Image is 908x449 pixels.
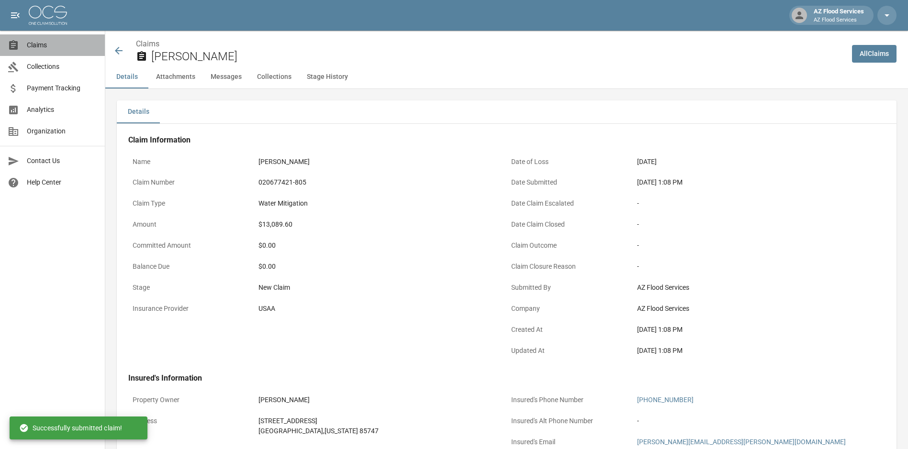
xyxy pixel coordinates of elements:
[6,6,25,25] button: open drawer
[128,135,885,145] h4: Claim Information
[258,283,502,293] div: New Claim
[507,153,633,171] p: Date of Loss
[637,346,881,356] div: [DATE] 1:08 PM
[203,66,249,88] button: Messages
[258,157,310,167] div: [PERSON_NAME]
[637,283,881,293] div: AZ Flood Services
[148,66,203,88] button: Attachments
[507,173,633,192] p: Date Submitted
[258,262,502,272] div: $0.00
[507,236,633,255] p: Claim Outcome
[299,66,356,88] button: Stage History
[27,40,97,50] span: Claims
[507,299,633,318] p: Company
[507,391,633,409] p: Insured's Phone Number
[128,412,254,430] p: Address
[637,262,881,272] div: -
[637,198,881,208] div: -
[637,157,657,167] div: [DATE]
[128,215,254,234] p: Amount
[128,153,254,171] p: Name
[27,177,97,187] span: Help Center
[151,50,844,64] h2: [PERSON_NAME]
[637,304,881,314] div: AZ Flood Services
[852,45,897,63] a: AllClaims
[128,257,254,276] p: Balance Due
[19,419,122,437] div: Successfully submitted claim!
[637,177,881,187] div: [DATE] 1:08 PM
[117,100,897,123] div: details tabs
[128,236,254,255] p: Committed Amount
[128,391,254,409] p: Property Owner
[105,66,148,88] button: Details
[810,7,868,24] div: AZ Flood Services
[136,38,844,50] nav: breadcrumb
[258,426,379,436] div: [GEOGRAPHIC_DATA] , [US_STATE] 85747
[507,194,633,213] p: Date Claim Escalated
[27,156,97,166] span: Contact Us
[637,241,881,251] div: -
[507,320,633,339] p: Created At
[128,194,254,213] p: Claim Type
[637,438,846,446] a: [PERSON_NAME][EMAIL_ADDRESS][PERSON_NAME][DOMAIN_NAME]
[128,173,254,192] p: Claim Number
[507,412,633,430] p: Insured's Alt Phone Number
[27,126,97,136] span: Organization
[105,66,908,88] div: anchor tabs
[258,198,308,208] div: Water Mitigation
[27,105,97,115] span: Analytics
[128,299,254,318] p: Insurance Provider
[637,219,881,230] div: -
[128,278,254,297] p: Stage
[507,215,633,234] p: Date Claim Closed
[27,83,97,93] span: Payment Tracking
[637,396,694,404] a: [PHONE_NUMBER]
[258,177,306,187] div: 020677421-805
[249,66,299,88] button: Collections
[507,278,633,297] p: Submitted By
[258,241,502,251] div: $0.00
[29,6,67,25] img: ocs-logo-white-transparent.png
[258,219,292,230] div: $13,089.60
[814,16,864,24] p: AZ Flood Services
[637,416,639,426] div: -
[507,257,633,276] p: Claim Closure Reason
[27,62,97,72] span: Collections
[637,325,881,335] div: [DATE] 1:08 PM
[117,100,160,123] button: Details
[136,39,159,48] a: Claims
[258,395,310,405] div: [PERSON_NAME]
[507,341,633,360] p: Updated At
[258,304,275,314] div: USAA
[128,373,885,383] h4: Insured's Information
[258,416,379,426] div: [STREET_ADDRESS]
